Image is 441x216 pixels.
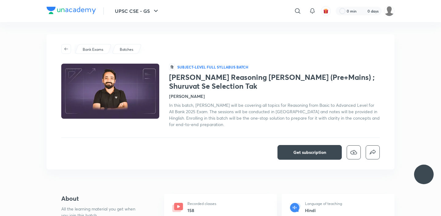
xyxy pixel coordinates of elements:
[323,8,329,14] img: avatar
[169,93,205,99] h4: [PERSON_NAME]
[83,47,103,52] p: Bank Exams
[187,207,216,214] h6: 158
[47,7,96,16] a: Company Logo
[321,6,331,16] button: avatar
[169,64,175,70] span: हि
[169,73,380,91] h1: [PERSON_NAME] Reasoning [PERSON_NAME] (Pre+Mains) ; Shuruvat Se Selection Tak
[420,171,428,178] img: ttu
[277,145,342,160] button: Get subscription
[120,47,133,52] p: Batches
[60,63,160,119] img: Thumbnail
[47,7,96,14] img: Company Logo
[360,8,366,14] img: streak
[61,194,145,203] h4: About
[169,102,380,127] span: In this batch, [PERSON_NAME] will be covering all topics for Reasoning from Basic to Advanced Lev...
[305,207,342,214] h6: Hindi
[177,65,248,69] p: Subject-level full syllabus Batch
[82,47,104,52] a: Bank Exams
[111,5,163,17] button: UPSC CSE - GS
[293,149,326,155] span: Get subscription
[119,47,134,52] a: Batches
[305,201,342,207] p: Language of teaching
[187,201,216,207] p: Recorded classes
[384,6,394,16] img: Abdul Ramzeen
